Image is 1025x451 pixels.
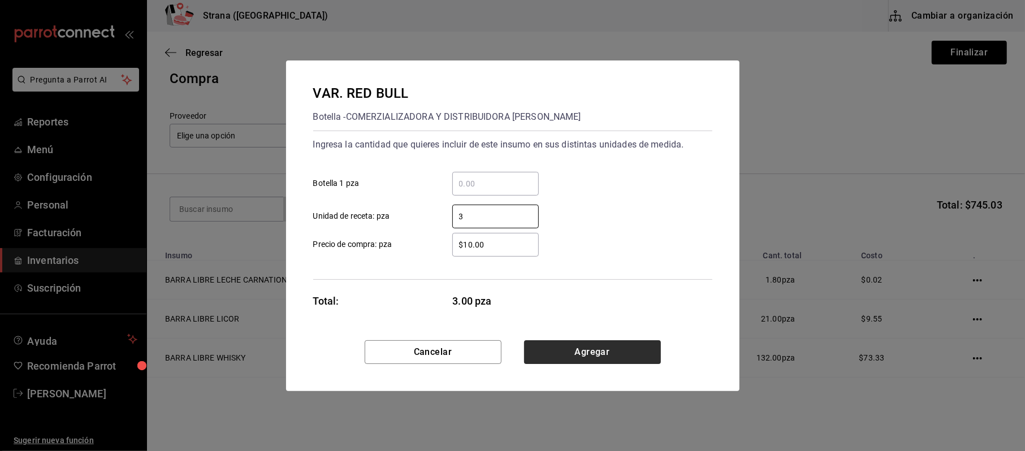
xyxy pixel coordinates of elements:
[453,293,539,309] span: 3.00 pza
[313,108,581,126] div: Botella - COMERZIALIZADORA Y DISTRIBUIDORA [PERSON_NAME]
[313,177,360,189] span: Botella 1 pza
[313,293,339,309] div: Total:
[313,238,392,250] span: Precio de compra: pza
[452,177,539,190] input: Botella 1 pza
[452,210,539,223] input: Unidad de receta: pza
[313,83,581,103] div: VAR. RED BULL
[313,136,712,154] div: Ingresa la cantidad que quieres incluir de este insumo en sus distintas unidades de medida.
[313,210,390,222] span: Unidad de receta: pza
[524,340,661,364] button: Agregar
[452,238,539,251] input: Precio de compra: pza
[365,340,501,364] button: Cancelar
